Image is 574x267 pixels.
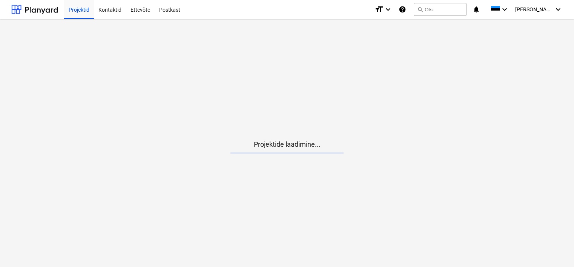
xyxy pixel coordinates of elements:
span: [PERSON_NAME] [515,6,553,12]
button: Otsi [414,3,467,16]
i: notifications [473,5,480,14]
i: format_size [374,5,384,14]
i: keyboard_arrow_down [500,5,509,14]
i: Abikeskus [399,5,406,14]
i: keyboard_arrow_down [554,5,563,14]
i: keyboard_arrow_down [384,5,393,14]
p: Projektide laadimine... [230,140,344,149]
span: search [417,6,423,12]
